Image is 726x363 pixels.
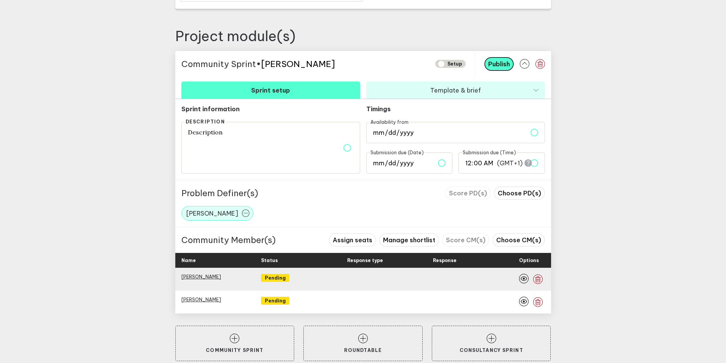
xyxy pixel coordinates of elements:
[494,186,545,200] button: Choose PD(s)
[181,188,258,198] p: Problem Definer(s)
[370,149,424,155] span: Submission due (Date)
[175,27,551,45] h2: Project module(s)
[497,159,522,167] span: ( GMT+1 )
[261,253,341,268] div: Status
[261,297,289,305] span: Pending
[303,326,423,361] button: Roundtable
[492,233,545,247] button: Choose CM(s)
[329,233,376,247] button: Assign seats
[433,253,513,268] div: Response
[181,122,360,174] textarea: Description
[488,60,510,68] span: Publish
[181,82,360,99] button: Sprint setup
[181,105,360,113] p: Sprint information
[316,347,410,353] p: Roundtable
[181,274,221,280] a: [PERSON_NAME]
[366,82,545,99] button: Template & brief
[181,297,221,302] a: [PERSON_NAME]
[519,253,539,268] div: Options
[496,236,541,244] span: Choose CM(s)
[181,206,254,221] button: [PERSON_NAME]
[498,189,541,197] span: Choose PD(s)
[181,253,255,268] div: Name
[383,236,435,244] span: Manage shortlist
[181,235,276,245] p: Community Member(s)
[333,236,372,244] span: Assign seats
[188,347,282,353] p: Community Sprint
[185,119,225,125] label: Description
[432,326,551,361] button: Consultancy Sprint
[347,253,427,268] div: Response type
[462,149,517,155] span: Submission due (Time)
[379,233,439,247] button: Manage shortlist
[435,60,466,68] span: SETUP
[175,326,295,361] button: Community Sprint
[261,59,429,69] textarea: CS Si
[186,209,238,217] span: [PERSON_NAME]
[370,119,409,125] span: Availability from
[444,347,538,353] p: Consultancy Sprint
[181,59,261,69] span: Community Sprint •
[261,274,289,282] span: Pending
[484,57,514,71] button: Publish
[366,105,453,113] p: Timings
